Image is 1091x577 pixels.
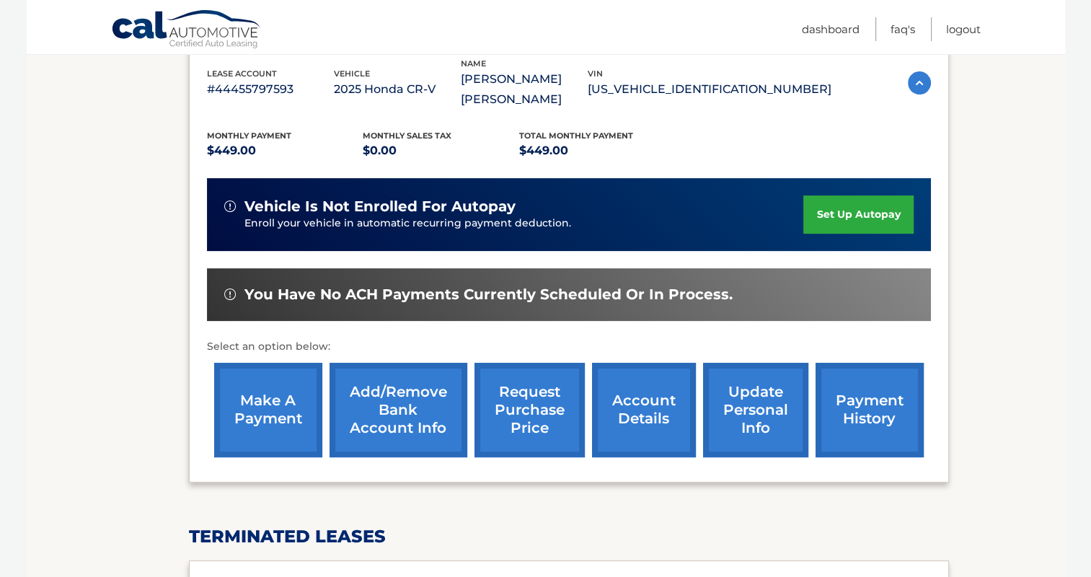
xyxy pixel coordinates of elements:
[207,141,363,161] p: $449.00
[224,201,236,212] img: alert-white.svg
[207,79,334,100] p: #44455797593
[207,131,291,141] span: Monthly Payment
[207,338,931,356] p: Select an option below:
[111,9,262,51] a: Cal Automotive
[703,363,808,457] a: update personal info
[946,17,981,41] a: Logout
[588,69,603,79] span: vin
[189,526,949,547] h2: terminated leases
[334,69,370,79] span: vehicle
[330,363,467,457] a: Add/Remove bank account info
[363,141,519,161] p: $0.00
[588,79,831,100] p: [US_VEHICLE_IDENTIFICATION_NUMBER]
[334,79,461,100] p: 2025 Honda CR-V
[816,363,924,457] a: payment history
[461,58,486,69] span: name
[592,363,696,457] a: account details
[908,71,931,94] img: accordion-active.svg
[224,288,236,300] img: alert-white.svg
[244,198,516,216] span: vehicle is not enrolled for autopay
[244,216,804,232] p: Enroll your vehicle in automatic recurring payment deduction.
[519,131,633,141] span: Total Monthly Payment
[214,363,322,457] a: make a payment
[474,363,585,457] a: request purchase price
[519,141,676,161] p: $449.00
[363,131,451,141] span: Monthly sales Tax
[207,69,277,79] span: lease account
[461,69,588,110] p: [PERSON_NAME] [PERSON_NAME]
[891,17,915,41] a: FAQ's
[802,17,860,41] a: Dashboard
[244,286,733,304] span: You have no ACH payments currently scheduled or in process.
[803,195,913,234] a: set up autopay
